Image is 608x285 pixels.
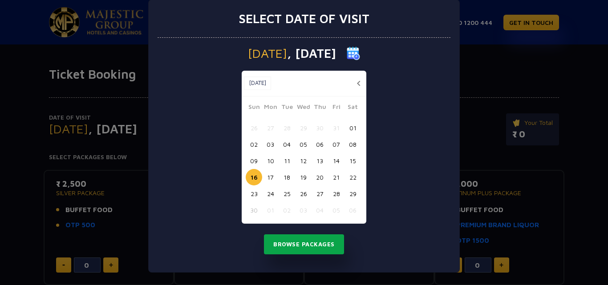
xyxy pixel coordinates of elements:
[239,11,369,26] h3: Select date of visit
[328,202,345,218] button: 05
[328,169,345,185] button: 21
[246,102,262,114] span: Sun
[246,185,262,202] button: 23
[328,136,345,153] button: 07
[287,47,336,60] span: , [DATE]
[312,153,328,169] button: 13
[345,185,361,202] button: 29
[279,169,295,185] button: 18
[345,169,361,185] button: 22
[246,153,262,169] button: 09
[312,136,328,153] button: 06
[246,169,262,185] button: 16
[345,120,361,136] button: 01
[328,185,345,202] button: 28
[328,102,345,114] span: Fri
[279,202,295,218] button: 02
[262,202,279,218] button: 01
[345,202,361,218] button: 06
[312,120,328,136] button: 30
[295,102,312,114] span: Wed
[312,185,328,202] button: 27
[328,153,345,169] button: 14
[345,102,361,114] span: Sat
[262,169,279,185] button: 17
[295,185,312,202] button: 26
[279,120,295,136] button: 28
[246,120,262,136] button: 26
[262,153,279,169] button: 10
[312,169,328,185] button: 20
[279,102,295,114] span: Tue
[279,153,295,169] button: 11
[262,102,279,114] span: Mon
[312,102,328,114] span: Thu
[345,153,361,169] button: 15
[246,136,262,153] button: 02
[264,234,344,255] button: Browse Packages
[328,120,345,136] button: 31
[262,136,279,153] button: 03
[244,76,271,90] button: [DATE]
[262,120,279,136] button: 27
[312,202,328,218] button: 04
[246,202,262,218] button: 30
[248,47,287,60] span: [DATE]
[279,185,295,202] button: 25
[295,153,312,169] button: 12
[347,47,360,60] img: calender icon
[345,136,361,153] button: 08
[295,120,312,136] button: 29
[295,136,312,153] button: 05
[262,185,279,202] button: 24
[279,136,295,153] button: 04
[295,202,312,218] button: 03
[295,169,312,185] button: 19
